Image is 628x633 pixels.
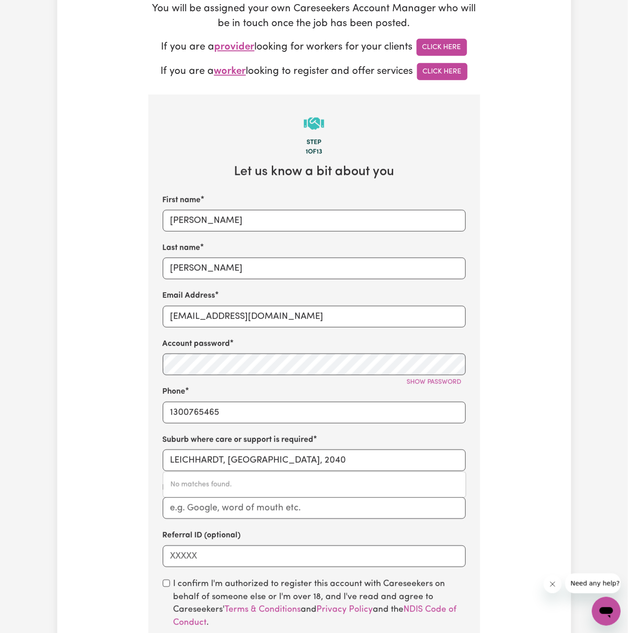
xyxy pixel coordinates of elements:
[163,210,466,232] input: e.g. Diana
[407,379,462,386] span: Show password
[148,1,480,32] p: You will be assigned your own Careseekers Account Manager who will be in touch once the job has b...
[163,290,215,302] label: Email Address
[163,147,466,157] div: 1 of 13
[214,66,246,77] span: worker
[225,606,301,614] a: Terms & Conditions
[163,530,241,542] label: Referral ID (optional)
[417,39,467,56] a: Click Here
[163,138,466,148] div: Step
[417,63,468,80] a: Click Here
[163,242,201,254] label: Last name
[403,375,466,389] button: Show password
[163,306,466,328] input: e.g. diana.rigg@yahoo.com.au
[215,42,255,52] span: provider
[317,606,373,614] a: Privacy Policy
[163,195,201,206] label: First name
[163,434,314,446] label: Suburb where care or support is required
[163,402,466,424] input: e.g. 0412 345 678
[544,575,562,593] iframe: Close message
[163,164,466,180] h2: Let us know a bit about you
[592,597,621,626] iframe: Button to launch messaging window
[148,39,480,56] p: If you are a looking for workers for your clients
[163,386,186,398] label: Phone
[163,546,466,567] input: XXXXX
[163,450,466,471] input: e.g. North Bondi, New South Wales
[163,338,230,350] label: Account password
[565,574,621,593] iframe: Message from company
[163,472,466,498] div: menu-options
[163,497,466,519] input: e.g. Google, word of mouth etc.
[148,63,480,80] p: If you are a looking to register and offer services
[163,258,466,279] input: e.g. Rigg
